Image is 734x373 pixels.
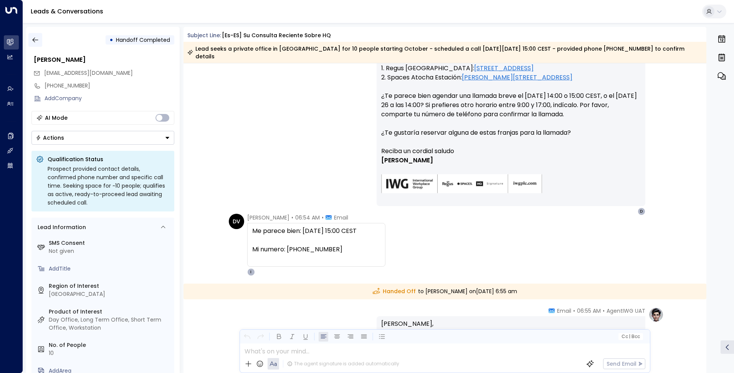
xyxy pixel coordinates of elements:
div: DV [229,214,244,229]
div: Not given [49,247,171,255]
div: 10 [49,349,171,357]
img: AIorK4zU2Kz5WUNqa9ifSKC9jFH1hjwenjvh85X70KBOPduETvkeZu4OqG8oPuqbwvp3xfXcMQJCRtwYb-SG [381,174,542,194]
p: Qualification Status [48,155,170,163]
div: Lead Information [35,223,86,231]
span: 06:55 AM [577,307,601,315]
div: [PHONE_NUMBER] [45,82,174,90]
div: AddTitle [49,265,171,273]
a: Leads & Conversations [31,7,103,16]
button: Redo [256,332,265,342]
span: [PERSON_NAME] [247,214,289,221]
span: • [573,307,575,315]
span: Email [334,214,348,221]
span: • [603,307,605,315]
div: to [PERSON_NAME] on [DATE] 6:55 am [183,284,707,299]
div: Day Office, Long Term Office, Short Term Office, Workstation [49,316,171,332]
div: Actions [36,134,64,141]
label: Product of Interest [49,308,171,316]
button: Undo [242,332,252,342]
div: AI Mode [45,114,68,122]
div: Signature [381,147,641,203]
div: [es-ES] Su consulta reciente sobre HQ [222,31,331,40]
div: [GEOGRAPHIC_DATA] [49,290,171,298]
label: No. of People [49,341,171,349]
span: Email [557,307,571,315]
span: Handoff Completed [116,36,170,44]
a: [STREET_ADDRESS] [474,64,534,73]
div: [PERSON_NAME] [34,55,174,64]
span: turok3000+test3@gmail.com [44,69,133,77]
span: • [291,214,293,221]
span: [EMAIL_ADDRESS][DOMAIN_NAME] [44,69,133,77]
div: Me parece bien: [DATE] 15:00 CEST [252,226,380,254]
a: [PERSON_NAME][STREET_ADDRESS] [462,73,572,82]
div: D [638,208,645,215]
img: profile-logo.png [648,307,664,322]
div: AddCompany [45,94,174,102]
span: 06:54 AM [295,214,320,221]
div: The agent signature is added automatically [287,360,399,367]
button: Cc|Bcc [618,333,643,340]
span: Subject Line: [187,31,221,39]
div: Prospect provided contact details, confirmed phone number and specific call time. Seeking space f... [48,165,170,207]
div: Button group with a nested menu [31,131,174,145]
div: Lead seeks a private office in [GEOGRAPHIC_DATA] for 10 people starting October - scheduled a cal... [187,45,702,60]
span: AgentIWG UAT [607,307,645,315]
span: • [322,214,324,221]
span: [PERSON_NAME] [381,156,433,165]
label: Region of Interest [49,282,171,290]
div: Mi numero: [PHONE_NUMBER] [252,245,380,254]
span: | [629,334,630,339]
div: I [247,268,255,276]
span: Cc Bcc [621,334,640,339]
span: Handed Off [373,287,416,295]
span: Reciba un cordial saludo [381,147,454,156]
label: SMS Consent [49,239,171,247]
button: Actions [31,131,174,145]
div: • [109,33,113,47]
